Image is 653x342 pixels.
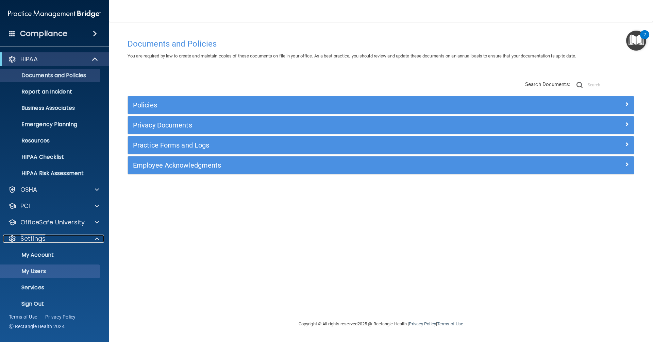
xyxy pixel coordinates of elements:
h4: Compliance [20,29,67,38]
p: Emergency Planning [4,121,97,128]
h5: Policies [133,101,502,109]
p: Business Associates [4,105,97,112]
p: PCI [20,202,30,210]
p: Report an Incident [4,88,97,95]
p: Sign Out [4,301,97,307]
a: Privacy Documents [133,120,629,131]
div: 2 [643,35,646,44]
h5: Privacy Documents [133,121,502,129]
input: Search [588,80,634,90]
a: Employee Acknowledgments [133,160,629,171]
h5: Employee Acknowledgments [133,161,502,169]
span: Search Documents: [525,81,570,87]
p: OfficeSafe University [20,218,85,226]
h5: Practice Forms and Logs [133,141,502,149]
span: Ⓒ Rectangle Health 2024 [9,323,65,330]
p: My Users [4,268,97,275]
h4: Documents and Policies [128,39,634,48]
a: Privacy Policy [409,321,436,326]
a: PCI [8,202,99,210]
a: Terms of Use [9,313,37,320]
p: Resources [4,137,97,144]
p: OSHA [20,186,37,194]
p: HIPAA Checklist [4,154,97,160]
img: ic-search.3b580494.png [576,82,583,88]
a: Policies [133,100,629,110]
a: OSHA [8,186,99,194]
p: Documents and Policies [4,72,97,79]
div: Copyright © All rights reserved 2025 @ Rectangle Health | | [257,313,505,335]
img: PMB logo [8,7,101,21]
a: HIPAA [8,55,99,63]
p: HIPAA [20,55,38,63]
p: HIPAA Risk Assessment [4,170,97,177]
p: Services [4,284,97,291]
p: My Account [4,252,97,258]
a: Terms of Use [437,321,463,326]
button: Open Resource Center, 2 new notifications [626,31,646,51]
span: You are required by law to create and maintain copies of these documents on file in your office. ... [128,53,576,58]
p: Settings [20,235,46,243]
a: OfficeSafe University [8,218,99,226]
iframe: Drift Widget Chat Controller [535,294,645,321]
a: Practice Forms and Logs [133,140,629,151]
a: Privacy Policy [45,313,76,320]
a: Settings [8,235,99,243]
